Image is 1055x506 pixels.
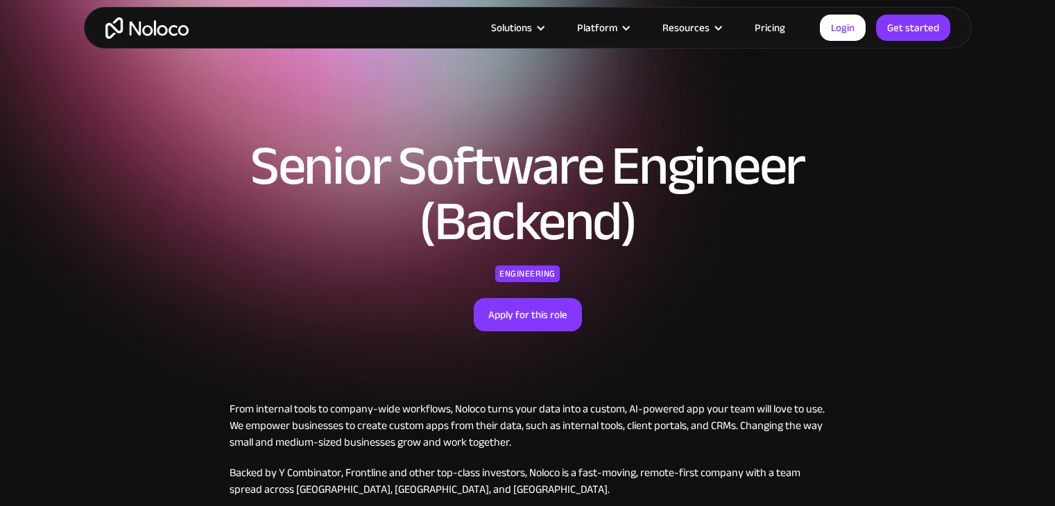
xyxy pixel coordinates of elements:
[474,19,560,37] div: Solutions
[645,19,737,37] div: Resources
[171,139,885,250] h1: Senior Software Engineer (Backend)
[577,19,617,37] div: Platform
[474,298,582,331] a: Apply for this role
[876,15,950,41] a: Get started
[230,464,826,498] p: Backed by Y Combinator, Frontline and other top-class investors, Noloco is a fast-moving, remote-...
[560,19,645,37] div: Platform
[662,19,710,37] div: Resources
[820,15,866,41] a: Login
[230,401,826,451] p: From internal tools to company-wide workflows, Noloco turns your data into a custom, AI-powered a...
[105,17,189,39] a: home
[495,265,560,282] div: Engineering
[737,19,803,37] a: Pricing
[491,19,532,37] div: Solutions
